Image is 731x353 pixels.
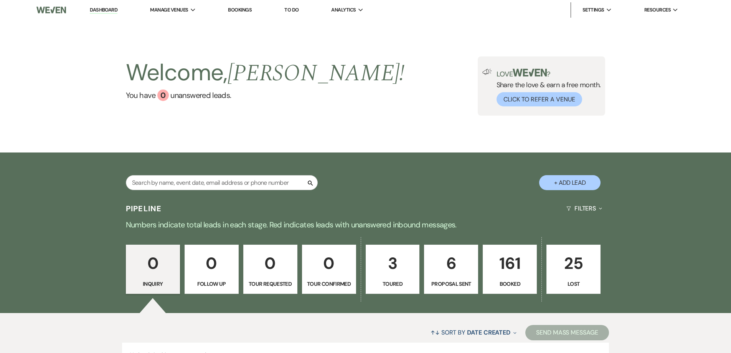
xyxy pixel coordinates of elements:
[431,328,440,336] span: ↑↓
[131,250,175,276] p: 0
[190,280,234,288] p: Follow Up
[126,203,162,214] h3: Pipeline
[546,245,601,294] a: 25Lost
[248,280,292,288] p: Tour Requested
[429,280,473,288] p: Proposal Sent
[644,6,671,14] span: Resources
[284,7,299,13] a: To Do
[488,250,532,276] p: 161
[483,245,537,294] a: 161Booked
[157,89,169,101] div: 0
[302,245,356,294] a: 0Tour Confirmed
[126,245,180,294] a: 0Inquiry
[371,250,415,276] p: 3
[424,245,478,294] a: 6Proposal Sent
[190,250,234,276] p: 0
[185,245,239,294] a: 0Follow Up
[513,69,547,76] img: weven-logo-green.svg
[427,322,520,343] button: Sort By Date Created
[497,92,582,106] button: Click to Refer a Venue
[371,280,415,288] p: Toured
[228,7,252,13] a: Bookings
[582,6,604,14] span: Settings
[497,69,601,78] p: Love ?
[482,69,492,75] img: loud-speaker-illustration.svg
[551,250,596,276] p: 25
[563,198,605,219] button: Filters
[131,280,175,288] p: Inquiry
[539,175,601,190] button: + Add Lead
[488,280,532,288] p: Booked
[331,6,356,14] span: Analytics
[307,250,351,276] p: 0
[492,69,601,106] div: Share the love & earn a free month.
[228,56,405,91] span: [PERSON_NAME] !
[248,250,292,276] p: 0
[126,56,405,89] h2: Welcome,
[150,6,188,14] span: Manage Venues
[126,89,405,101] a: You have 0 unanswered leads.
[551,280,596,288] p: Lost
[366,245,420,294] a: 3Toured
[307,280,351,288] p: Tour Confirmed
[525,325,609,340] button: Send Mass Message
[243,245,297,294] a: 0Tour Requested
[90,7,117,14] a: Dashboard
[467,328,510,336] span: Date Created
[36,2,66,18] img: Weven Logo
[429,250,473,276] p: 6
[126,175,318,190] input: Search by name, event date, email address or phone number
[89,219,642,231] p: Numbers indicate total leads in each stage. Red indicates leads with unanswered inbound messages.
